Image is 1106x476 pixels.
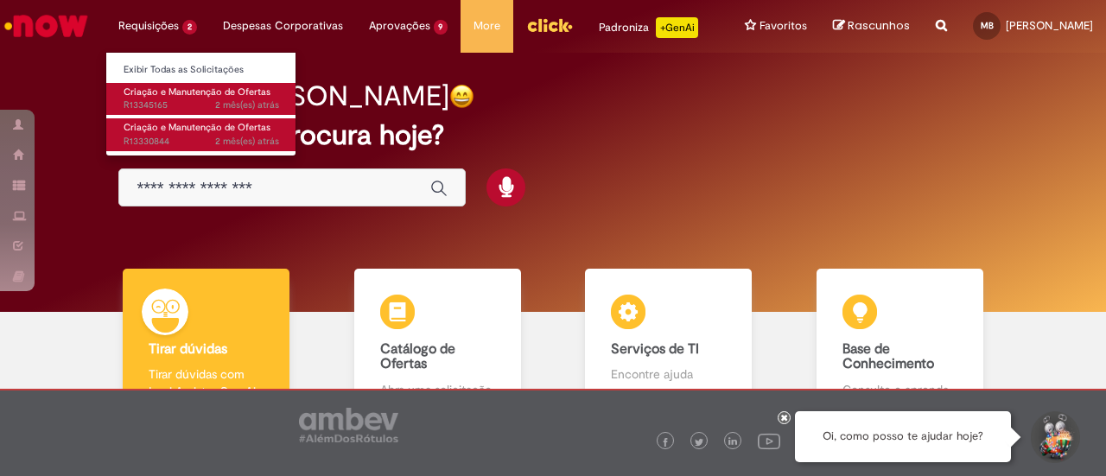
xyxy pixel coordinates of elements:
b: Catálogo de Ofertas [380,340,455,373]
span: 2 mês(es) atrás [215,98,279,111]
img: ServiceNow [2,9,91,43]
span: 2 mês(es) atrás [215,135,279,148]
time: 28/07/2025 18:10:58 [215,135,279,148]
a: Rascunhos [833,18,910,35]
span: [PERSON_NAME] [1006,18,1093,33]
p: Abra uma solicitação [380,381,495,398]
p: +GenAi [656,17,698,38]
time: 01/08/2025 11:32:42 [215,98,279,111]
span: Despesas Corporativas [223,17,343,35]
b: Tirar dúvidas [149,340,227,358]
span: 9 [434,20,448,35]
p: Tirar dúvidas com Lupi Assist e Gen Ai [149,365,264,400]
a: Aberto R13330844 : Criação e Manutenção de Ofertas [106,118,296,150]
a: Catálogo de Ofertas Abra uma solicitação [322,269,554,418]
a: Tirar dúvidas Tirar dúvidas com Lupi Assist e Gen Ai [91,269,322,418]
span: 2 [182,20,197,35]
span: Favoritos [760,17,807,35]
div: Oi, como posso te ajudar hoje? [795,411,1011,462]
a: Aberto R13345165 : Criação e Manutenção de Ofertas [106,83,296,115]
div: Padroniza [599,17,698,38]
img: logo_footer_ambev_rotulo_gray.png [299,408,398,442]
span: Criação e Manutenção de Ofertas [124,121,270,134]
img: logo_footer_linkedin.png [728,437,737,447]
span: R13345165 [124,98,279,112]
b: Serviços de TI [611,340,699,358]
img: logo_footer_twitter.png [695,438,703,447]
span: R13330844 [124,135,279,149]
span: Rascunhos [848,17,910,34]
a: Base de Conhecimento Consulte e aprenda [785,269,1016,418]
a: Serviços de TI Encontre ajuda [553,269,785,418]
b: Base de Conhecimento [842,340,934,373]
span: MB [981,20,994,31]
span: Criação e Manutenção de Ofertas [124,86,270,98]
p: Encontre ajuda [611,365,726,383]
span: Aprovações [369,17,430,35]
button: Iniciar Conversa de Suporte [1028,411,1080,463]
ul: Requisições [105,52,296,156]
img: logo_footer_facebook.png [661,438,670,447]
h2: O que você procura hoje? [118,120,987,150]
img: logo_footer_youtube.png [758,429,780,452]
span: More [474,17,500,35]
p: Consulte e aprenda [842,381,957,398]
img: happy-face.png [449,84,474,109]
img: click_logo_yellow_360x200.png [526,12,573,38]
span: Requisições [118,17,179,35]
a: Exibir Todas as Solicitações [106,60,296,79]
